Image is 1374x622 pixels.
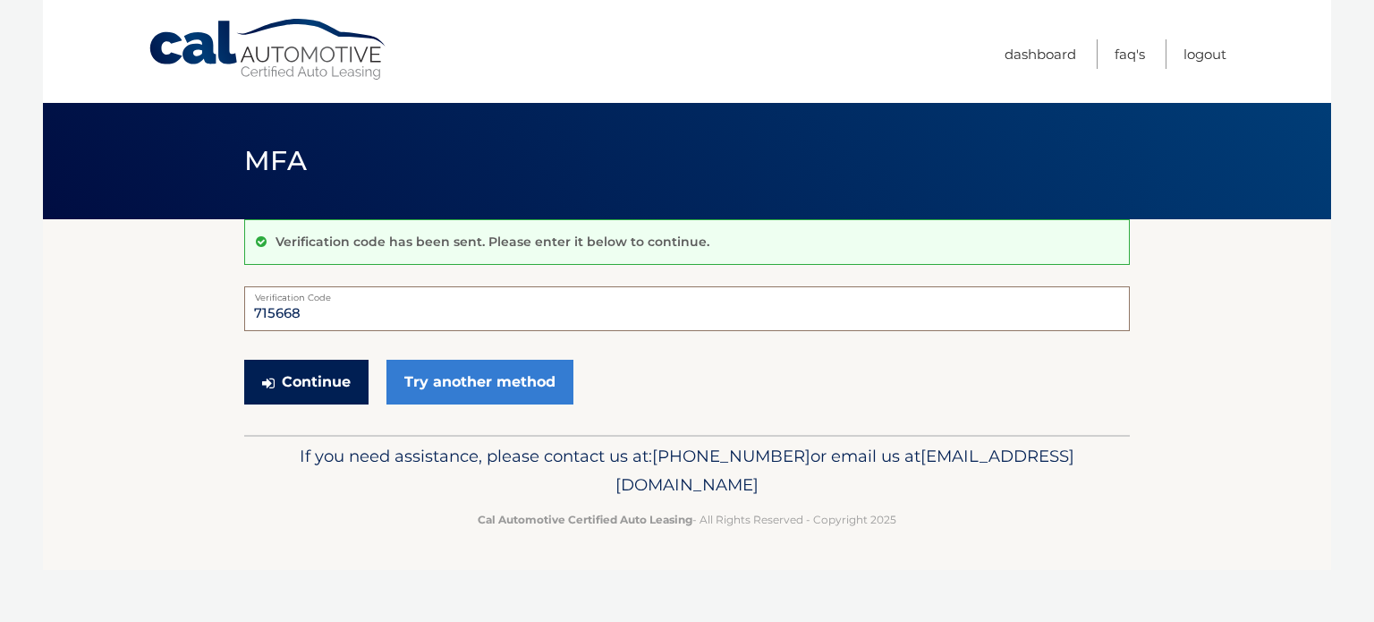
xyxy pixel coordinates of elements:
[148,18,389,81] a: Cal Automotive
[1115,39,1145,69] a: FAQ's
[652,446,810,466] span: [PHONE_NUMBER]
[1005,39,1076,69] a: Dashboard
[615,446,1074,495] span: [EMAIL_ADDRESS][DOMAIN_NAME]
[244,360,369,405] button: Continue
[478,513,692,526] strong: Cal Automotive Certified Auto Leasing
[386,360,573,405] a: Try another method
[1183,39,1226,69] a: Logout
[244,286,1130,331] input: Verification Code
[244,286,1130,301] label: Verification Code
[256,510,1118,529] p: - All Rights Reserved - Copyright 2025
[256,442,1118,499] p: If you need assistance, please contact us at: or email us at
[244,144,307,177] span: MFA
[276,234,709,250] p: Verification code has been sent. Please enter it below to continue.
